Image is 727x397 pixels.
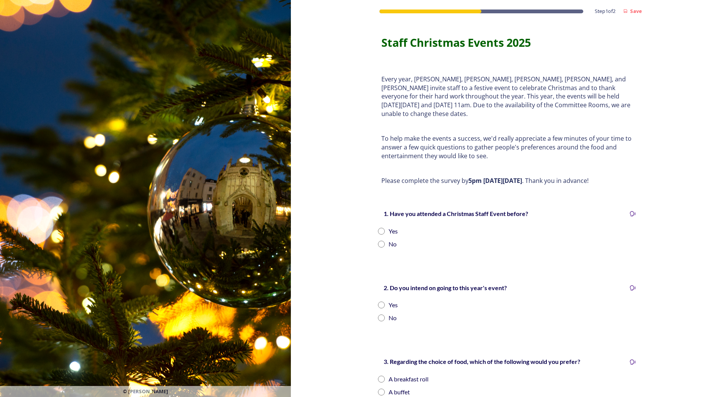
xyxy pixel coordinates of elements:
strong: Save [630,8,642,14]
strong: 5pm [DATE][DATE] [468,176,522,185]
div: No [389,240,397,249]
span: © [PERSON_NAME] [123,388,168,395]
p: Please complete the survey by . Thank you in advance! [381,176,636,185]
p: To help make the events a success, we'd really appreciate a few minutes of your time to answer a ... [381,134,636,160]
strong: 1. Have you attended a Christmas Staff Event before? [384,210,528,217]
strong: 2. Do you intend on going to this year's event? [384,284,507,291]
p: Every year, [PERSON_NAME], [PERSON_NAME], [PERSON_NAME], [PERSON_NAME], and [PERSON_NAME] invite ... [381,75,636,118]
div: No [389,313,397,322]
strong: Staff Christmas Events 2025 [381,35,531,50]
div: A breakfast roll [389,375,429,384]
div: A buffet [389,387,410,397]
div: Yes [389,227,398,236]
div: Yes [389,300,398,310]
strong: 3. Regarding the choice of food, which of the following would you prefer? [384,358,580,365]
span: Step 1 of 2 [595,8,616,15]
